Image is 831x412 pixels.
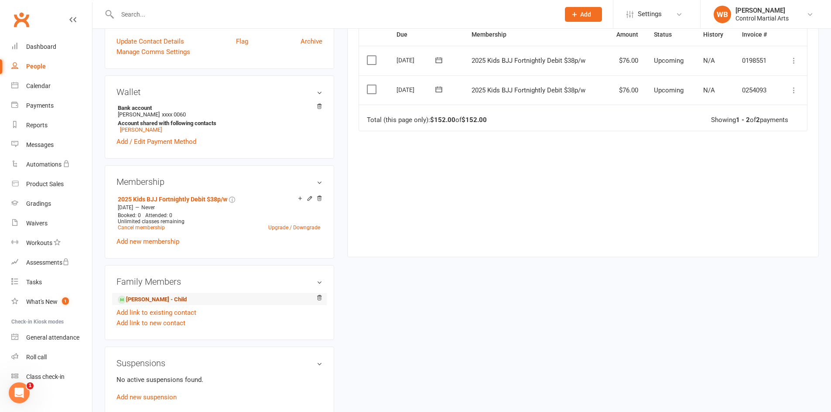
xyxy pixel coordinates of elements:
a: Manage Comms Settings [116,47,190,57]
a: Add link to existing contact [116,307,196,318]
div: — [116,204,322,211]
div: Gradings [26,200,51,207]
div: WB [714,6,731,23]
h3: Family Members [116,277,322,286]
a: Waivers [11,214,92,233]
a: Automations [11,155,92,174]
span: 2025 Kids BJJ Fortnightly Debit $38p/w [472,57,585,65]
a: [PERSON_NAME] [120,126,162,133]
span: Unlimited classes remaining [118,218,185,225]
div: Workouts [26,239,52,246]
strong: $152.00 [430,116,455,124]
a: Cancel membership [118,225,165,231]
span: [DATE] [118,204,133,211]
a: Calendar [11,76,92,96]
div: [DATE] [397,53,437,67]
a: Add / Edit Payment Method [116,136,196,147]
div: Payments [26,102,54,109]
a: Dashboard [11,37,92,57]
div: [PERSON_NAME] [735,7,789,14]
a: People [11,57,92,76]
a: Flag [236,36,248,47]
iframe: Intercom live chat [9,382,30,403]
span: Add [580,11,591,18]
span: 1 [62,297,69,305]
p: No active suspensions found. [116,375,322,385]
a: Add new membership [116,238,179,245]
span: N/A [703,57,715,65]
a: Payments [11,96,92,116]
div: What's New [26,298,58,305]
span: 2025 Kids BJJ Fortnightly Debit $38p/w [472,86,585,94]
a: Upgrade / Downgrade [268,225,320,231]
a: Add link to new contact [116,318,185,328]
strong: Bank account [118,105,318,111]
span: Attended: 0 [145,212,172,218]
li: [PERSON_NAME] [116,103,322,134]
span: N/A [703,86,715,94]
a: Product Sales [11,174,92,194]
div: General attendance [26,334,79,341]
td: 0254093 [734,75,778,105]
div: Calendar [26,82,51,89]
strong: 1 - 2 [736,116,750,124]
div: Assessments [26,259,69,266]
span: Booked: 0 [118,212,141,218]
h3: Suspensions [116,358,322,368]
input: Search... [115,8,554,20]
a: Workouts [11,233,92,253]
th: Membership [464,24,605,46]
a: Clubworx [10,9,32,31]
a: Class kiosk mode [11,367,92,387]
a: Roll call [11,347,92,367]
a: Tasks [11,272,92,292]
span: Settings [638,4,662,24]
button: Add [565,7,602,22]
a: Messages [11,135,92,155]
a: Archive [301,36,322,47]
h3: Membership [116,177,322,187]
div: Automations [26,161,62,168]
div: Showing of payments [711,116,788,124]
td: 0198551 [734,46,778,75]
div: People [26,63,46,70]
th: Status [646,24,695,46]
strong: Account shared with following contacts [118,120,318,126]
td: $76.00 [605,46,646,75]
div: Tasks [26,279,42,286]
strong: $152.00 [462,116,487,124]
a: [PERSON_NAME] - Child [118,295,187,304]
div: Class check-in [26,373,65,380]
div: Total (this page only): of [367,116,487,124]
a: Add new suspension [116,393,177,401]
h3: Wallet [116,87,322,97]
th: Amount [605,24,646,46]
div: Product Sales [26,180,64,187]
div: Roll call [26,354,47,361]
div: Messages [26,141,54,148]
div: [DATE] [397,83,437,96]
a: General attendance kiosk mode [11,328,92,347]
th: Invoice # [734,24,778,46]
a: Gradings [11,194,92,214]
a: Reports [11,116,92,135]
a: 2025 Kids BJJ Fortnightly Debit $38p/w [118,196,227,203]
div: Reports [26,122,48,129]
a: Assessments [11,253,92,272]
span: Never [141,204,155,211]
div: Dashboard [26,43,56,50]
div: Control Martial Arts [735,14,789,22]
th: Due [389,24,464,46]
span: Upcoming [654,86,684,94]
span: xxxx 0060 [162,111,186,118]
span: Upcoming [654,57,684,65]
div: Waivers [26,220,48,227]
a: Update Contact Details [116,36,184,47]
th: History [695,24,734,46]
strong: 2 [756,116,760,124]
span: 1 [27,382,34,389]
a: What's New1 [11,292,92,312]
td: $76.00 [605,75,646,105]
